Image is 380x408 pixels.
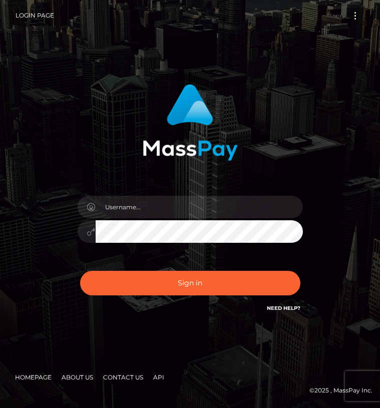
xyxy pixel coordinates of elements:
a: Need Help? [267,305,300,311]
div: © 2025 , MassPay Inc. [8,385,372,396]
img: MassPay Login [143,84,238,161]
a: Contact Us [99,369,147,385]
a: Homepage [11,369,56,385]
a: About Us [58,369,97,385]
a: Login Page [16,5,54,26]
button: Toggle navigation [346,9,364,23]
input: Username... [96,196,303,218]
button: Sign in [80,271,300,295]
a: API [149,369,168,385]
